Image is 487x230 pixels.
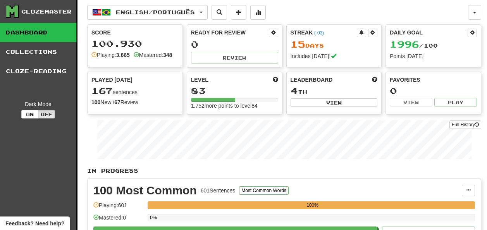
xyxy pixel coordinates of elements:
div: Ready for Review [191,29,269,36]
span: Level [191,76,208,84]
a: (-03) [314,30,324,36]
button: On [21,110,38,118]
div: th [291,86,378,96]
p: In Progress [87,167,481,175]
div: Favorites [390,76,477,84]
span: English / Português [116,9,195,15]
button: Most Common Words [239,186,289,195]
button: Play [434,98,477,106]
span: Played [DATE] [91,76,133,84]
span: Score more points to level up [273,76,278,84]
div: 100 Most Common [93,185,197,196]
div: Mastered: [134,51,172,59]
strong: 348 [163,52,172,58]
button: View [291,98,378,107]
button: View [390,98,432,106]
button: Add sentence to collection [231,5,246,20]
button: English/Português [87,5,208,20]
div: Mastered: 0 [93,214,144,227]
button: Off [38,110,55,118]
button: More stats [250,5,266,20]
strong: 100 [91,99,100,105]
div: Score [91,29,179,36]
div: Daily Goal [390,29,468,37]
div: Clozemaster [21,8,72,15]
div: Streak [291,29,357,36]
div: 0 [191,39,278,49]
strong: 67 [114,99,120,105]
a: Full History [449,120,481,129]
span: / 100 [390,42,438,49]
strong: 3.665 [116,52,130,58]
div: 0 [390,86,477,96]
div: sentences [91,86,179,96]
span: 15 [291,39,305,50]
div: 100.930 [91,39,179,48]
div: 100% [150,201,475,209]
button: Search sentences [212,5,227,20]
div: Day s [291,39,378,50]
span: This week in points, UTC [372,76,377,84]
div: 601 Sentences [201,187,236,194]
div: Dark Mode [6,100,71,108]
button: Review [191,52,278,64]
span: 1996 [390,39,419,50]
span: 4 [291,85,298,96]
span: Leaderboard [291,76,333,84]
div: Playing: [91,51,130,59]
div: Points [DATE] [390,52,477,60]
span: 167 [91,85,113,96]
div: New / Review [91,98,179,106]
div: 1.752 more points to level 84 [191,102,278,110]
div: Includes [DATE]! [291,52,378,60]
div: Playing: 601 [93,201,144,214]
div: 83 [191,86,278,96]
span: Open feedback widget [5,220,64,227]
